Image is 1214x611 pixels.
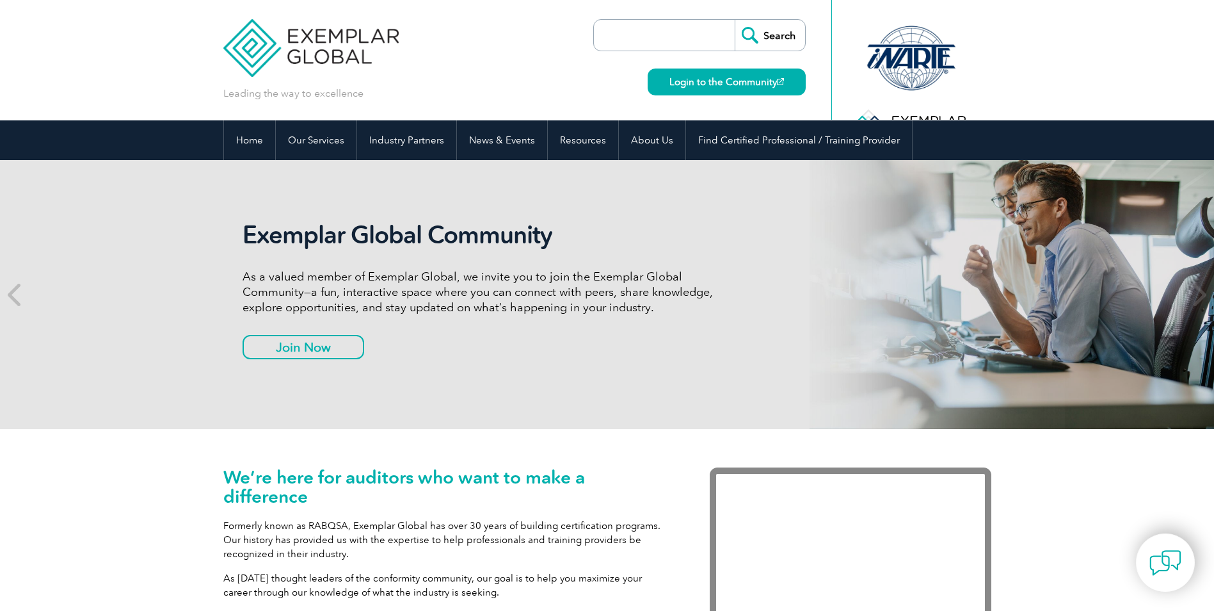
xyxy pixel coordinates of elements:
h2: Exemplar Global Community [243,220,723,250]
a: Join Now [243,335,364,359]
a: Resources [548,120,618,160]
a: Find Certified Professional / Training Provider [686,120,912,160]
a: Login to the Community [648,69,806,95]
a: Our Services [276,120,356,160]
a: Home [224,120,275,160]
p: As a valued member of Exemplar Global, we invite you to join the Exemplar Global Community—a fun,... [243,269,723,315]
img: open_square.png [777,78,784,85]
p: Formerly known as RABQSA, Exemplar Global has over 30 years of building certification programs. O... [223,519,671,561]
a: About Us [619,120,685,160]
input: Search [735,20,805,51]
h1: We’re here for auditors who want to make a difference [223,468,671,506]
p: Leading the way to excellence [223,86,363,101]
p: As [DATE] thought leaders of the conformity community, our goal is to help you maximize your care... [223,571,671,599]
a: Industry Partners [357,120,456,160]
a: News & Events [457,120,547,160]
img: contact-chat.png [1149,547,1181,579]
